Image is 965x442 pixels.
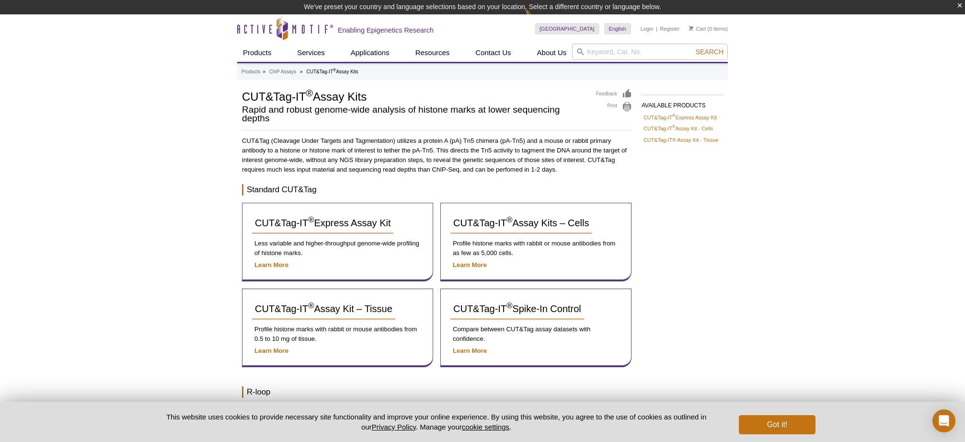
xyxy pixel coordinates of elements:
a: Cart [689,25,706,32]
sup: ® [308,302,314,311]
img: Change Here [525,7,550,30]
h3: R-loop [242,386,632,398]
span: CUT&Tag-IT Assay Kit – Tissue [255,303,392,314]
a: CUT&Tag-IT®Assay Kit - Cells [643,124,713,133]
li: CUT&Tag-IT Assay Kits [306,69,358,74]
p: Less variable and higher-throughput genome-wide profiling of histone marks. [252,239,423,258]
a: CUT&Tag-IT®Express Assay Kit [252,213,393,234]
sup: ® [506,216,512,225]
a: Products [237,44,277,62]
p: CUT&Tag (Cleavage Under Targets and Tagmentation) utilizes a protein A (pA) Tn5 chimera (pA-Tn5) ... [242,136,632,174]
a: Products [241,68,260,76]
sup: ® [506,302,512,311]
a: CUT&Tag-IT®Express Assay Kit [643,113,717,122]
a: CUT&Tag-IT® Assay Kit - Tissue [643,136,718,144]
button: cookie settings [462,423,509,431]
a: About Us [531,44,573,62]
a: Learn More [254,347,288,354]
a: Resources [410,44,456,62]
li: » [300,69,303,74]
a: ChIP Assays [269,68,297,76]
a: Print [596,102,632,112]
input: Keyword, Cat. No. [572,44,728,60]
sup: ® [333,68,336,72]
button: Got it! [739,415,816,434]
li: | [656,23,657,35]
a: [GEOGRAPHIC_DATA] [535,23,599,35]
span: CUT&Tag-IT Spike-In Control [453,303,581,314]
a: Learn More [453,261,487,268]
a: Login [641,25,654,32]
a: CUT&Tag-IT®Assay Kit – Tissue [252,299,395,320]
li: (0 items) [689,23,728,35]
p: Profile histone marks with rabbit or mouse antibodies from as few as 5,000 cells. [450,239,621,258]
h2: Enabling Epigenetics Research [338,26,434,35]
h3: Standard CUT&Tag [242,184,632,196]
a: CUT&Tag-IT®Spike-In Control [450,299,584,320]
a: Privacy Policy [372,423,416,431]
sup: ® [672,125,676,129]
span: Search [696,48,724,56]
a: CUT&Tag-IT®Assay Kits – Cells [450,213,592,234]
h1: CUT&Tag-IT Assay Kits [242,89,586,103]
h2: Rapid and robust genome-wide analysis of histone marks at lower sequencing depths [242,105,586,123]
a: Learn More [453,347,487,354]
button: Search [693,47,726,56]
span: CUT&Tag-IT Express Assay Kit [255,218,391,228]
img: Your Cart [689,26,693,31]
li: » [263,69,265,74]
a: Applications [345,44,395,62]
p: This website uses cookies to provide necessary site functionality and improve your online experie... [149,412,723,432]
sup: ® [306,88,313,98]
a: English [604,23,631,35]
a: Contact Us [470,44,517,62]
div: Open Intercom Messenger [932,409,955,432]
a: Services [291,44,331,62]
a: Learn More [254,261,288,268]
a: Register [660,25,679,32]
sup: ® [308,216,314,225]
h2: AVAILABLE PRODUCTS [642,94,723,112]
p: Compare between CUT&Tag assay datasets with confidence. [450,325,621,344]
span: CUT&Tag-IT Assay Kits – Cells [453,218,589,228]
a: Feedback [596,89,632,99]
p: Profile histone marks with rabbit or mouse antibodies from 0.5 to 10 mg of tissue. [252,325,423,344]
sup: ® [672,113,676,118]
